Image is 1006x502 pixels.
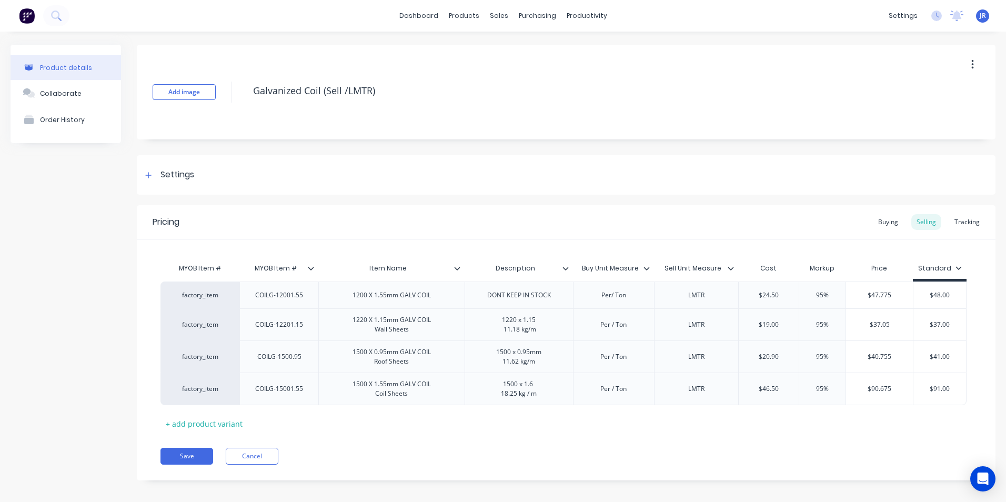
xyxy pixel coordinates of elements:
[485,8,514,24] div: sales
[344,313,439,336] div: 1220 X 1.15mm GALV COIL Wall Sheets
[739,312,799,338] div: $19.00
[11,80,121,106] button: Collaborate
[587,350,640,364] div: Per / Ton
[587,382,640,396] div: Per / Ton
[11,55,121,80] button: Product details
[514,8,561,24] div: purchasing
[980,11,986,21] span: JR
[913,282,966,308] div: $48.00
[160,448,213,465] button: Save
[344,345,439,368] div: 1500 X 0.95mm GALV COIL Roof Sheets
[40,89,82,97] div: Collaborate
[670,288,722,302] div: LMTR
[911,214,941,230] div: Selling
[846,376,913,402] div: $90.675
[344,377,439,400] div: 1500 X 1.55mm GALV COIL Coil Sheets
[654,255,732,282] div: Sell Unit Measure
[846,344,913,370] div: $40.755
[883,8,923,24] div: settings
[160,416,248,432] div: + add product variant
[239,255,312,282] div: MYOB Item #
[913,376,966,402] div: $91.00
[160,340,967,373] div: factory_itemCOILG-1500.951500 X 0.95mm GALV COIL Roof Sheets1500 x 0.95mm 11.62 kg/mPer / TonLMTR...
[739,376,799,402] div: $46.50
[873,214,903,230] div: Buying
[796,312,849,338] div: 95%
[479,288,559,302] div: DONT KEEP IN STOCK
[492,313,545,336] div: 1220 x 1.15 11.18 kg/m
[318,258,465,279] div: Item Name
[160,168,194,182] div: Settings
[654,258,739,279] div: Sell Unit Measure
[587,318,640,332] div: Per / Ton
[465,258,573,279] div: Description
[846,282,913,308] div: $47.775
[40,116,85,124] div: Order History
[738,258,799,279] div: Cost
[913,344,966,370] div: $41.00
[846,312,913,338] div: $37.05
[444,8,485,24] div: products
[160,258,239,279] div: MYOB Item #
[247,318,311,332] div: COILG-12201.15
[488,345,550,368] div: 1500 x 0.95mm 11.62 kg/m
[587,288,640,302] div: Per/ Ton
[846,258,913,279] div: Price
[465,255,567,282] div: Description
[171,384,229,394] div: factory_item
[153,84,216,100] button: Add image
[160,308,967,340] div: factory_itemCOILG-12201.151220 X 1.15mm GALV COIL Wall Sheets1220 x 1.15 11.18 kg/mPer / TonLMTR$...
[247,288,311,302] div: COILG-12001.55
[171,352,229,362] div: factory_item
[573,255,648,282] div: Buy Unit Measure
[670,318,722,332] div: LMTR
[11,106,121,133] button: Order History
[670,350,722,364] div: LMTR
[160,373,967,405] div: factory_itemCOILG-15001.551500 X 1.55mm GALV COIL Coil Sheets1500 x 1.6 18.25 kg / mPer / TonLMTR...
[226,448,278,465] button: Cancel
[739,344,799,370] div: $20.90
[239,258,318,279] div: MYOB Item #
[344,288,439,302] div: 1200 X 1.55mm GALV COIL
[171,320,229,329] div: factory_item
[249,350,310,364] div: COILG-1500.95
[796,376,849,402] div: 95%
[40,64,92,72] div: Product details
[913,320,966,329] input: ?
[171,290,229,300] div: factory_item
[318,255,458,282] div: Item Name
[247,382,311,396] div: COILG-15001.55
[561,8,612,24] div: productivity
[970,466,995,491] div: Open Intercom Messenger
[19,8,35,24] img: Factory
[248,78,910,103] textarea: Galvanized Coil (Sell /LMTR)
[394,8,444,24] a: dashboard
[160,282,967,308] div: factory_itemCOILG-12001.551200 X 1.55mm GALV COILDONT KEEP IN STOCKPer/ TonLMTR$24.5095%$47.775$4...
[918,264,962,273] div: Standard
[492,377,545,400] div: 1500 x 1.6 18.25 kg / m
[153,216,179,228] div: Pricing
[796,282,849,308] div: 95%
[799,258,846,279] div: Markup
[739,282,799,308] div: $24.50
[670,382,722,396] div: LMTR
[796,344,849,370] div: 95%
[573,258,654,279] div: Buy Unit Measure
[949,214,985,230] div: Tracking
